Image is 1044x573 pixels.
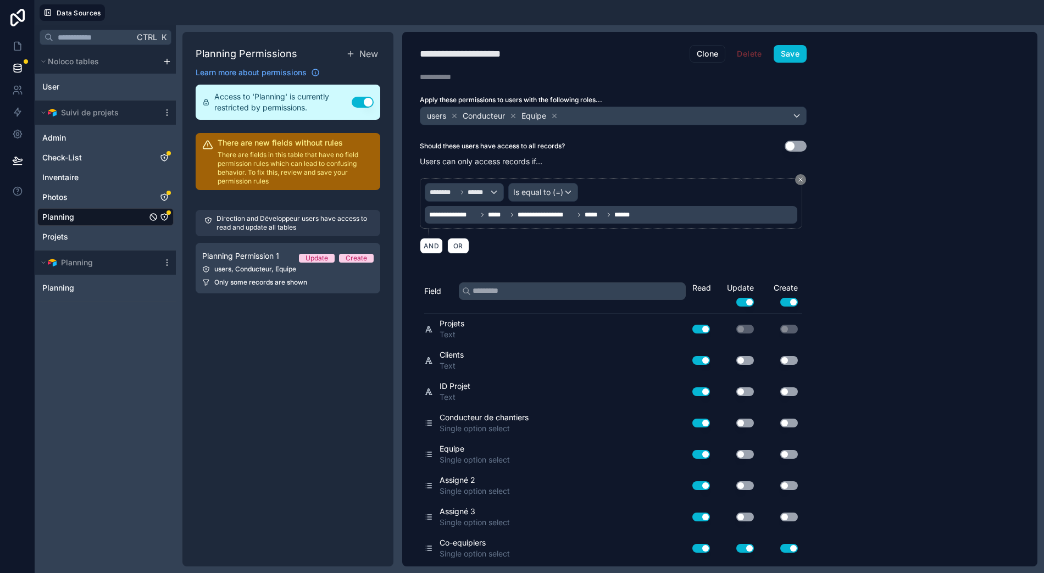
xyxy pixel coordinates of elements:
span: Co-equipiers [440,537,510,548]
a: Check-List [42,152,147,163]
button: Airtable LogoSuivi de projets [37,105,158,120]
div: Update [714,282,758,307]
div: Create [346,254,367,263]
div: User [37,78,174,96]
a: Planning [42,282,147,293]
div: Planning [37,279,174,297]
span: Planning Permission 1 [202,251,279,262]
span: Assigné 2 [440,475,510,486]
span: Learn more about permissions [196,67,307,78]
span: Ctrl [136,30,158,44]
div: Check-List [37,149,174,166]
a: Photos [42,192,147,203]
span: Is equal to (=) [513,187,563,198]
span: Only some records are shown [214,278,307,287]
span: Single option select [440,423,529,434]
button: OR [447,238,469,254]
span: User [42,81,59,92]
a: Inventaire [42,172,147,183]
span: Planning [42,212,74,222]
span: Equipe [521,110,546,121]
h2: There are new fields without rules [218,137,374,148]
div: Update [306,254,328,263]
div: Inventaire [37,169,174,186]
span: Projets [42,231,68,242]
span: Conducteur [463,110,505,121]
p: There are fields in this table that have no field permission rules which can lead to confusing be... [218,151,374,186]
span: K [160,34,168,41]
span: Check-List [42,152,82,163]
img: Airtable Logo [48,108,57,117]
span: Suivi de projets [61,107,119,118]
span: Photos [42,192,68,203]
span: Equipe [440,443,510,454]
button: Is equal to (=) [508,183,578,202]
span: Planning [42,282,74,293]
button: Noloco tables [37,54,158,69]
p: Users can only access records if... [420,156,807,167]
span: Conducteur de chantiers [440,412,529,423]
a: Admin [42,132,147,143]
span: OR [451,242,465,250]
span: New [359,47,378,60]
div: users, Conducteur, Equipe [202,265,374,274]
span: users [427,110,446,121]
div: Projets [37,228,174,246]
img: Airtable Logo [48,258,57,267]
span: Data Sources [57,9,101,17]
a: Learn more about permissions [196,67,320,78]
div: Photos [37,188,174,206]
span: Access to 'Planning' is currently restricted by permissions. [214,91,352,113]
button: Save [774,45,807,63]
label: Should these users have access to all records? [420,142,565,151]
button: usersConducteurEquipe [420,107,807,125]
span: Single option select [440,517,510,528]
div: Create [758,282,802,307]
a: User [42,81,136,92]
div: Planning [37,208,174,226]
span: Inventaire [42,172,79,183]
span: ID Projet [440,381,470,392]
a: Projets [42,231,147,242]
button: Data Sources [40,4,105,21]
div: Read [692,282,714,293]
span: Planning [61,257,93,268]
span: Text [440,360,464,371]
span: Single option select [440,454,510,465]
span: Field [424,286,441,297]
h1: Planning Permissions [196,46,297,62]
span: Clients [440,349,464,360]
label: Apply these permissions to users with the following roles... [420,96,807,104]
button: Airtable LogoPlanning [37,255,158,270]
button: Clone [690,45,726,63]
span: Assigné 3 [440,506,510,517]
button: AND [420,238,443,254]
span: Noloco tables [48,56,99,67]
span: Text [440,392,470,403]
p: Direction and Développeur users have access to read and update all tables [216,214,371,232]
span: Text [440,329,464,340]
span: Admin [42,132,66,143]
span: Projets [440,318,464,329]
span: Single option select [440,486,510,497]
button: New [344,45,380,63]
a: Planning [42,212,147,222]
div: Admin [37,129,174,147]
span: Single option select [440,548,510,559]
a: Planning Permission 1UpdateCreateusers, Conducteur, EquipeOnly some records are shown [196,243,380,293]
